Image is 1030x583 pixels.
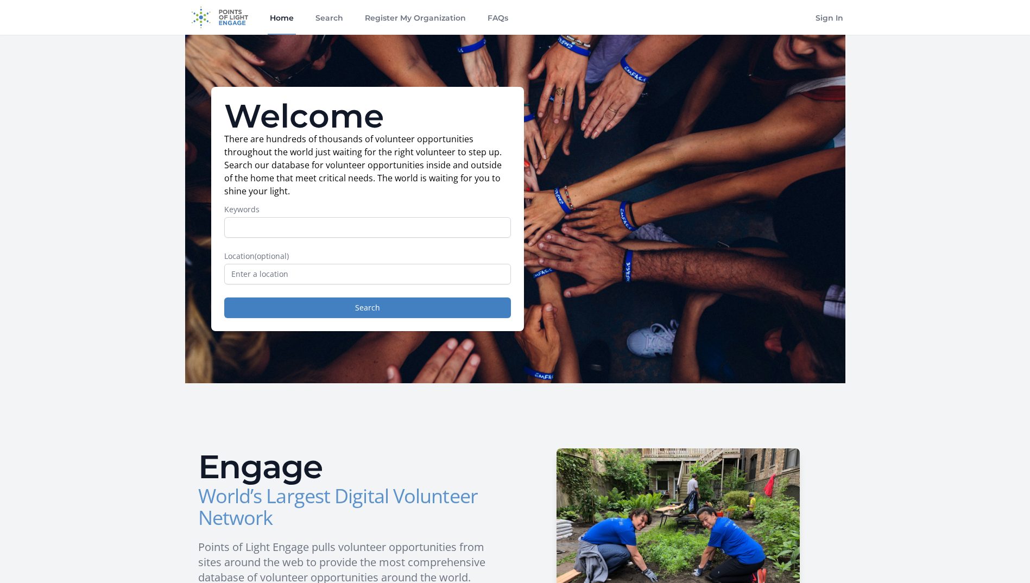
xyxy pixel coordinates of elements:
h3: World’s Largest Digital Volunteer Network [198,485,507,529]
h1: Welcome [224,100,511,132]
h2: Engage [198,451,507,483]
input: Enter a location [224,264,511,284]
span: (optional) [255,251,289,261]
button: Search [224,297,511,318]
label: Location [224,251,511,262]
p: There are hundreds of thousands of volunteer opportunities throughout the world just waiting for ... [224,132,511,198]
label: Keywords [224,204,511,215]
